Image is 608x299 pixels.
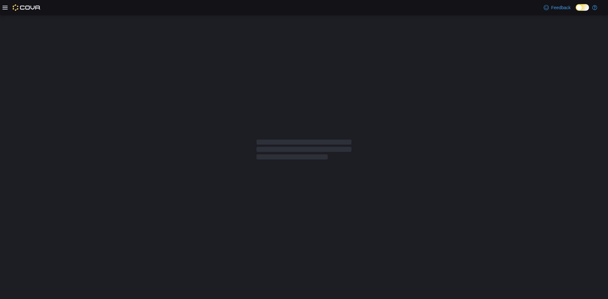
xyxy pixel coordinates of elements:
span: Feedback [551,4,571,11]
span: Loading [256,141,351,161]
input: Dark Mode [576,4,589,11]
a: Feedback [541,1,573,14]
img: Cova [13,4,41,11]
